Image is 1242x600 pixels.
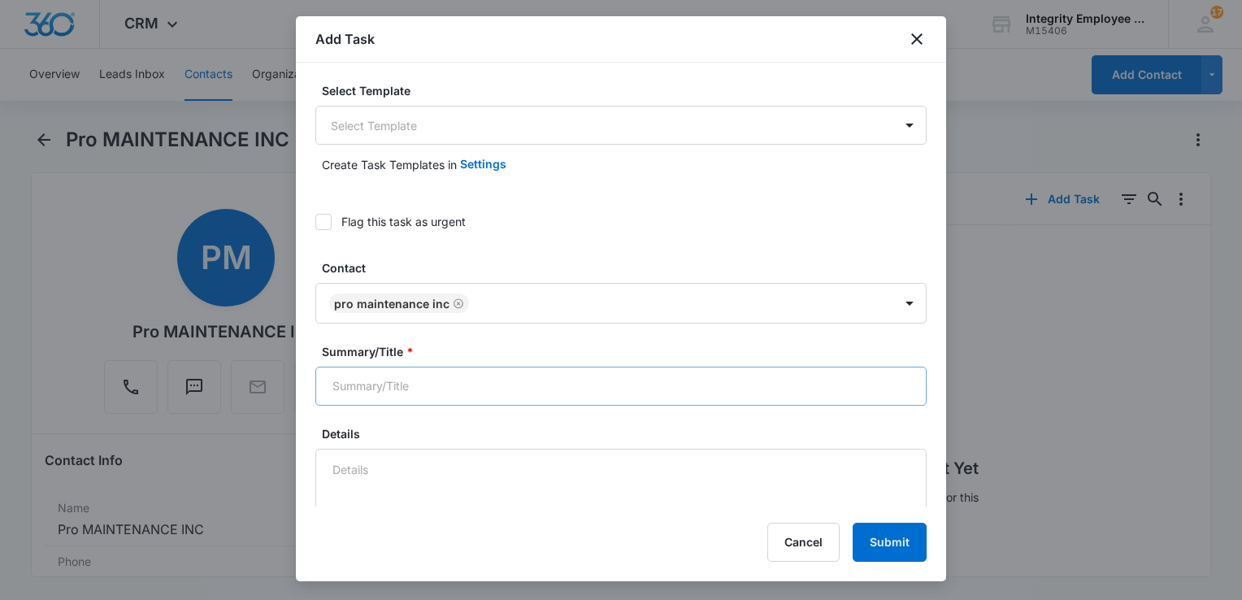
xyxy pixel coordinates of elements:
[322,156,457,173] p: Create Task Templates in
[334,297,449,311] div: Pro MAINTENANCE INC
[322,259,933,276] label: Contact
[907,29,927,49] button: close
[322,425,933,442] label: Details
[341,213,466,230] div: Flag this task as urgent
[449,298,464,309] div: Remove Pro MAINTENANCE INC
[322,343,933,360] label: Summary/Title
[853,523,927,562] button: Submit
[315,367,927,406] input: Summary/Title
[322,82,933,99] label: Select Template
[767,523,840,562] button: Cancel
[460,145,506,184] button: Settings
[315,29,375,49] h1: Add Task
